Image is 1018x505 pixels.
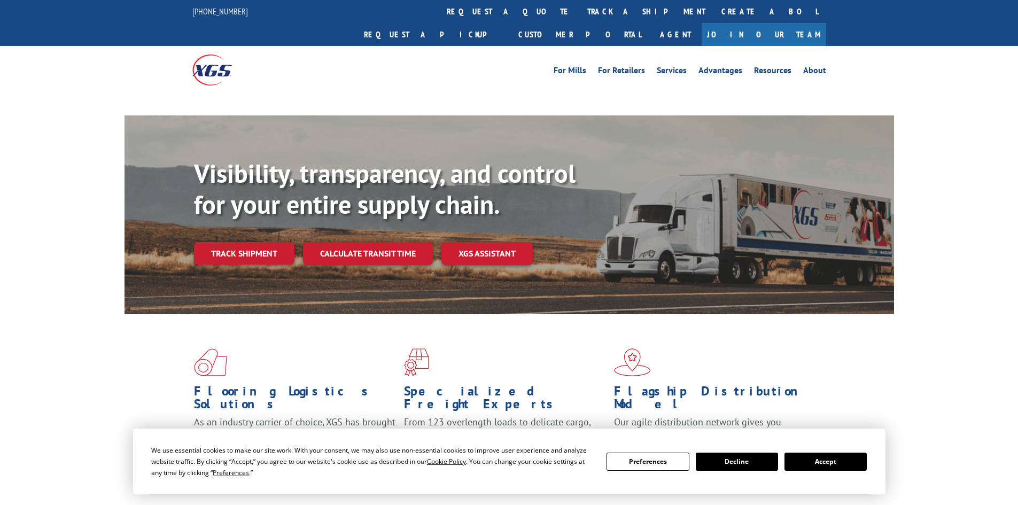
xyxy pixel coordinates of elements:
a: Join Our Team [702,23,826,46]
img: xgs-icon-focused-on-flooring-red [404,348,429,376]
p: From 123 overlength loads to delicate cargo, our experienced staff knows the best way to move you... [404,416,606,463]
span: Preferences [213,468,249,477]
button: Accept [784,453,867,471]
div: Cookie Consent Prompt [133,429,885,494]
a: About [803,66,826,78]
button: Preferences [607,453,689,471]
b: Visibility, transparency, and control for your entire supply chain. [194,157,576,221]
a: Track shipment [194,242,294,265]
div: We use essential cookies to make our site work. With your consent, we may also use non-essential ... [151,445,594,478]
a: Customer Portal [510,23,649,46]
a: Advantages [698,66,742,78]
span: Cookie Policy [427,457,466,466]
a: Services [657,66,687,78]
img: xgs-icon-flagship-distribution-model-red [614,348,651,376]
a: XGS ASSISTANT [441,242,533,265]
a: [PHONE_NUMBER] [192,6,248,17]
img: xgs-icon-total-supply-chain-intelligence-red [194,348,227,376]
h1: Flooring Logistics Solutions [194,385,396,416]
h1: Specialized Freight Experts [404,385,606,416]
a: For Mills [554,66,586,78]
button: Decline [696,453,778,471]
span: As an industry carrier of choice, XGS has brought innovation and dedication to flooring logistics... [194,416,395,454]
a: Calculate transit time [303,242,433,265]
a: Request a pickup [356,23,510,46]
span: Our agile distribution network gives you nationwide inventory management on demand. [614,416,811,441]
h1: Flagship Distribution Model [614,385,816,416]
a: For Retailers [598,66,645,78]
a: Agent [649,23,702,46]
a: Resources [754,66,791,78]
